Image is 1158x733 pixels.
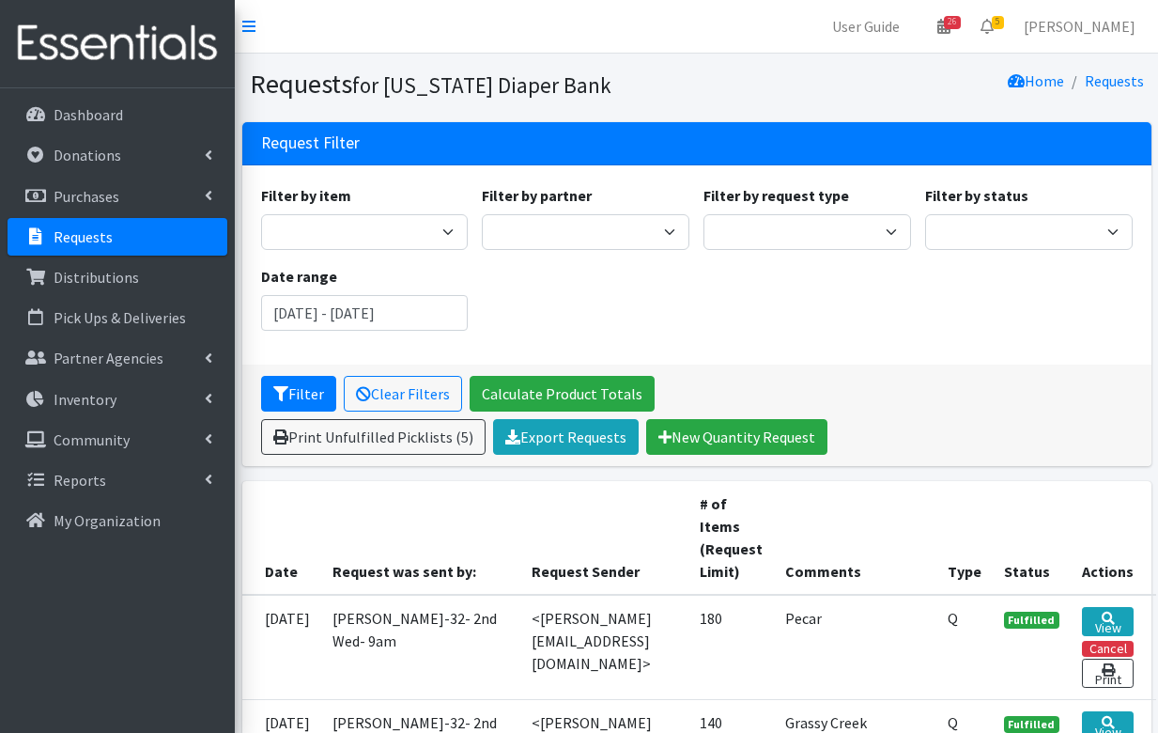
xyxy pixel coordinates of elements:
[250,68,690,101] h1: Requests
[1009,8,1150,45] a: [PERSON_NAME]
[261,295,469,331] input: January 1, 2011 - December 31, 2011
[1004,612,1060,629] span: Fulfilled
[8,258,227,296] a: Distributions
[54,146,121,164] p: Donations
[54,390,116,409] p: Inventory
[482,184,592,207] label: Filter by partner
[54,105,123,124] p: Dashboard
[8,178,227,215] a: Purchases
[470,376,655,412] a: Calculate Product Totals
[261,419,486,455] a: Print Unfulfilled Picklists (5)
[1082,607,1134,636] a: View
[321,481,520,595] th: Request was sent by:
[8,461,227,499] a: Reports
[1082,641,1134,657] button: Cancel
[8,421,227,459] a: Community
[54,268,139,287] p: Distributions
[774,481,936,595] th: Comments
[54,430,130,449] p: Community
[948,609,958,628] abbr: Quantity
[944,16,961,29] span: 26
[344,376,462,412] a: Clear Filters
[321,595,520,700] td: [PERSON_NAME]-32- 2nd Wed- 9am
[993,481,1072,595] th: Status
[1004,716,1060,733] span: Fulfilled
[922,8,965,45] a: 26
[54,471,106,490] p: Reports
[54,511,161,530] p: My Organization
[817,8,915,45] a: User Guide
[1071,481,1156,595] th: Actions
[54,308,186,327] p: Pick Ups & Deliveries
[1085,71,1144,90] a: Requests
[54,187,119,206] p: Purchases
[242,481,321,595] th: Date
[8,136,227,174] a: Donations
[261,184,351,207] label: Filter by item
[520,481,688,595] th: Request Sender
[8,12,227,75] img: HumanEssentials
[1082,659,1134,688] a: Print
[8,218,227,256] a: Requests
[965,8,1009,45] a: 5
[688,481,774,595] th: # of Items (Request Limit)
[646,419,827,455] a: New Quantity Request
[242,595,321,700] td: [DATE]
[8,339,227,377] a: Partner Agencies
[1008,71,1064,90] a: Home
[261,376,336,412] button: Filter
[493,419,639,455] a: Export Requests
[352,71,611,99] small: for [US_STATE] Diaper Bank
[261,265,337,288] label: Date range
[520,595,688,700] td: <[PERSON_NAME][EMAIL_ADDRESS][DOMAIN_NAME]>
[774,595,936,700] td: Pecar
[925,184,1028,207] label: Filter by status
[8,96,227,133] a: Dashboard
[8,299,227,336] a: Pick Ups & Deliveries
[261,133,360,153] h3: Request Filter
[54,349,163,367] p: Partner Agencies
[703,184,849,207] label: Filter by request type
[8,381,227,418] a: Inventory
[992,16,1004,29] span: 5
[936,481,993,595] th: Type
[948,713,958,732] abbr: Quantity
[8,502,227,539] a: My Organization
[688,595,774,700] td: 180
[54,227,113,246] p: Requests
